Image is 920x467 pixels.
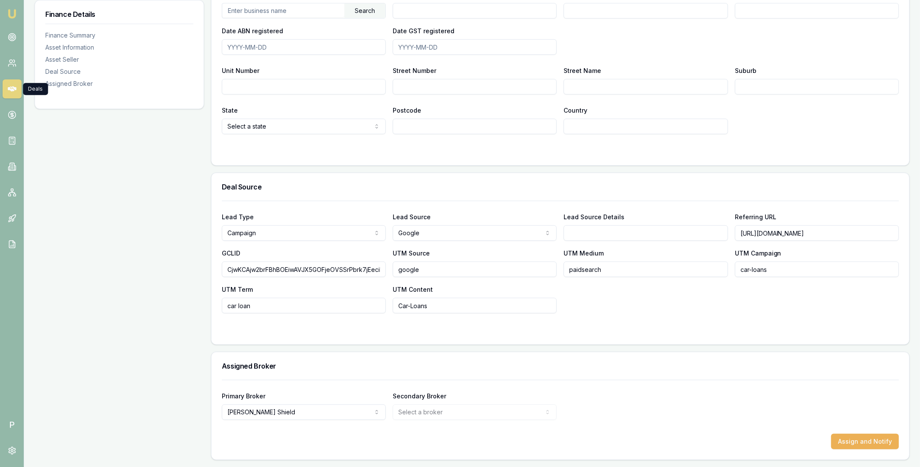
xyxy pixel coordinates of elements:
label: Lead Type [222,213,254,221]
div: Search [344,3,385,18]
label: Street Name [564,67,601,74]
span: P [3,415,22,434]
label: UTM Term [222,286,253,293]
label: State [222,107,238,114]
h3: Deal Source [222,183,899,190]
label: Date GST registered [393,27,454,35]
label: Unit Number [222,67,259,74]
label: Date ABN registered [222,27,283,35]
label: Suburb [735,67,756,74]
label: Lead Source Details [564,213,624,221]
h3: Finance Details [45,11,193,18]
label: UTM Medium [564,249,604,257]
div: Assigned Broker [45,79,193,88]
label: Secondary Broker [393,392,446,400]
div: Deal Source [45,67,193,76]
input: YYYY-MM-DD [222,39,386,55]
label: Street Number [393,67,436,74]
label: Postcode [393,107,421,114]
input: Enter business name [222,3,344,17]
label: UTM Source [393,249,430,257]
input: YYYY-MM-DD [393,39,557,55]
label: Referring URL [735,213,776,221]
h3: Assigned Broker [222,363,899,369]
div: Deals [23,83,48,95]
div: Asset Seller [45,55,193,64]
div: Asset Information [45,43,193,52]
button: Assign and Notify [831,434,899,449]
img: emu-icon-u.png [7,9,17,19]
div: Finance Summary [45,31,193,40]
label: Country [564,107,587,114]
label: Primary Broker [222,392,265,400]
label: Lead Source [393,213,431,221]
label: UTM Campaign [735,249,781,257]
label: UTM Content [393,286,433,293]
label: GCLID [222,249,240,257]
